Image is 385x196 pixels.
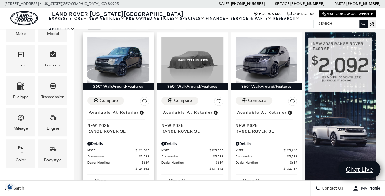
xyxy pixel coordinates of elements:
[161,122,219,128] span: New 2025
[213,109,218,116] span: Vehicle is in stock and ready for immediate delivery. Due to demand, availability is subject to c...
[273,13,300,24] a: Research
[236,177,297,183] li: Mileage: 10
[161,154,223,159] a: Accessories $5,588
[161,148,209,153] span: MSRP
[236,148,297,153] a: MSRP $125,860
[214,97,223,108] button: Save Vehicle
[236,166,297,171] a: $132,137
[6,45,35,73] div: TrimTrim
[41,94,64,100] div: Transmission
[87,177,149,183] li: Mileage: 5
[346,1,380,6] a: [PHONE_NUMBER]
[230,13,273,24] a: Service & Parts
[236,154,297,159] a: Accessories $5,588
[87,128,145,134] span: Range Rover SE
[49,81,57,93] span: Transmission
[87,141,149,146] div: Pricing Details - Range Rover SE
[236,122,293,128] span: New 2025
[17,62,25,68] div: Trim
[87,122,145,128] span: New 2025
[237,109,287,116] span: Available at Retailer
[213,154,223,159] span: $5,588
[139,154,149,159] span: $5,588
[248,98,266,103] div: Compare
[236,160,297,165] a: Dealer Handling $689
[161,37,223,83] img: 2025 Land Rover Range Rover SE
[322,12,373,16] a: Visit Our Jaguar Website
[87,148,149,153] a: MSRP $123,385
[139,109,144,116] span: Vehicle is in stock and ready for immediate delivery. Due to demand, availability is subject to c...
[236,141,297,146] div: Pricing Details - Range Rover SE
[87,160,149,165] a: Dealer Handling $689
[38,76,67,105] div: TransmissionTransmission
[283,166,297,171] span: $132,137
[135,166,149,171] span: $129,662
[3,183,17,190] section: Click to Open Cookie Consent Modal
[88,13,126,24] a: New Vehicles
[236,37,297,83] img: 2025 Land Rover Range Rover SE
[343,165,376,173] span: Chat Live
[161,154,213,159] span: Accessories
[126,13,179,24] a: Pre-Owned Vehicles
[209,148,223,153] span: $125,335
[161,97,198,105] button: Compare Vehicle
[161,108,223,134] a: Available at RetailerNew 2025Range Rover SE
[13,94,28,100] div: Fueltype
[87,154,139,159] span: Accessories
[288,97,297,108] button: Save Vehicle
[87,148,135,153] span: MSRP
[348,181,385,196] button: Open user profile menu
[236,108,297,134] a: Available at RetailerNew 2025Range Rover SE
[38,108,67,136] div: EngineEngine
[283,148,297,153] span: $125,860
[161,148,223,153] a: MSRP $125,335
[47,30,59,37] div: Model
[16,157,26,163] div: Color
[236,97,272,105] button: Compare Vehicle
[231,83,302,90] div: 360° WalkAround/Features
[205,13,230,24] a: Finance
[314,20,367,27] input: Search
[16,30,26,37] div: Make
[100,98,118,103] div: Compare
[38,139,67,168] div: BodystyleBodystyle
[49,144,57,157] span: Bodystyle
[157,83,228,90] div: 360° WalkAround/Features
[236,160,290,165] span: Dealer Handling
[45,62,61,68] div: Features
[161,177,223,183] li: Mileage: 21
[287,154,297,159] span: $5,588
[135,148,149,153] span: $123,385
[174,98,192,103] div: Compare
[290,160,297,165] span: $689
[334,2,345,6] span: Parts
[161,128,219,134] span: Range Rover SE
[161,160,223,165] a: Dealer Handling $689
[48,13,313,35] nav: Main Navigation
[5,2,119,6] a: [STREET_ADDRESS] • [US_STATE][GEOGRAPHIC_DATA], CO 80905
[17,144,25,157] span: Color
[231,1,265,6] a: [PHONE_NUMBER]
[49,113,57,125] span: Engine
[17,81,25,93] span: Fueltype
[209,166,223,171] span: $131,612
[236,128,293,134] span: Range Rover SE
[87,108,149,134] a: Available at RetailerNew 2025Range Rover SE
[44,157,62,163] div: Bodystyle
[359,186,380,191] span: My Profile
[6,139,35,168] div: ColorColor
[216,160,223,165] span: $689
[163,109,213,116] span: Available at Retailer
[254,12,283,16] a: Hours & Map
[161,166,223,171] a: $131,612
[48,13,88,24] a: EXPRESS STORE
[87,97,124,105] button: Compare Vehicle
[10,11,38,25] a: land-rover
[6,108,35,136] div: MileageMileage
[161,141,223,146] div: Pricing Details - Range Rover SE
[48,10,187,17] a: Land Rover [US_STATE][GEOGRAPHIC_DATA]
[287,12,314,16] a: Contact Us
[87,154,149,159] a: Accessories $5,588
[275,2,289,6] span: Service
[48,24,75,35] a: About Us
